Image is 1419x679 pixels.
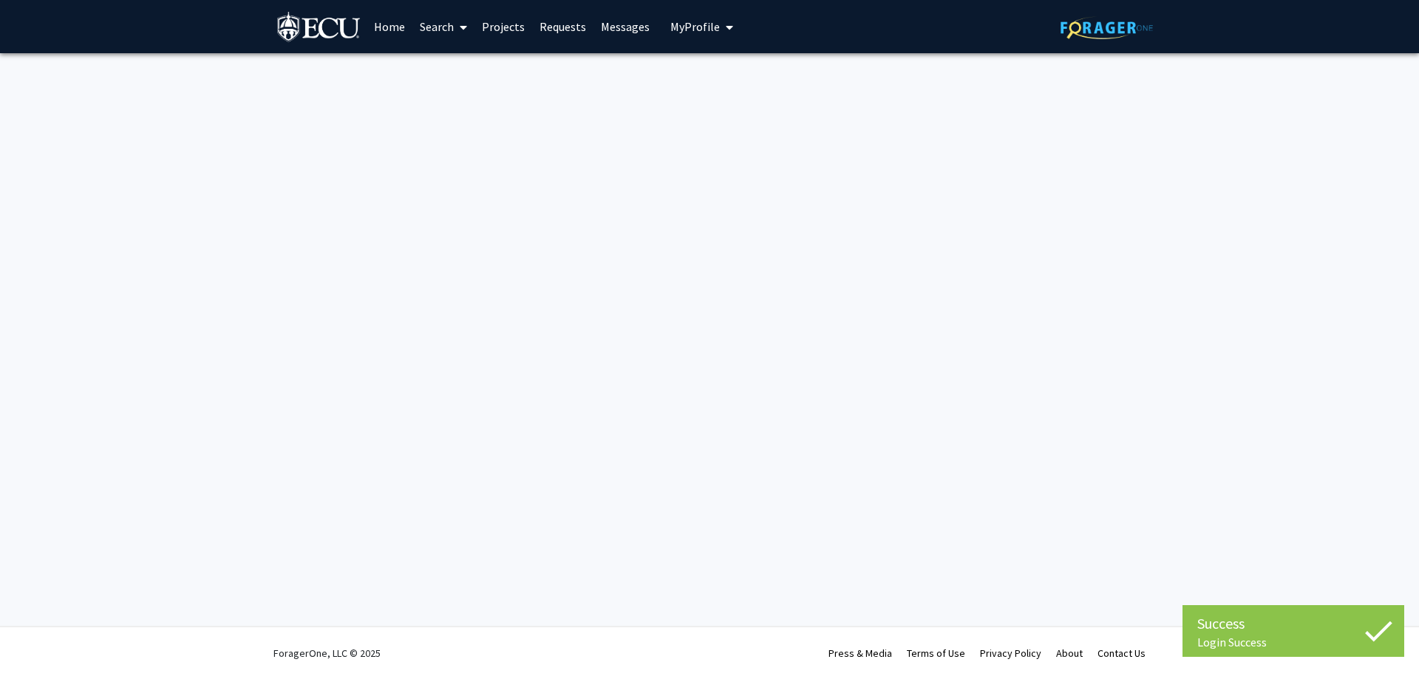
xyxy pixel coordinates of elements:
[277,12,361,45] img: East Carolina University Logo
[1056,646,1083,660] a: About
[593,1,657,52] a: Messages
[670,19,720,34] span: My Profile
[1098,646,1146,660] a: Contact Us
[828,646,892,660] a: Press & Media
[1197,635,1389,649] div: Login Success
[1061,16,1153,39] img: ForagerOne Logo
[367,1,412,52] a: Home
[907,646,965,660] a: Terms of Use
[532,1,593,52] a: Requests
[474,1,532,52] a: Projects
[980,646,1041,660] a: Privacy Policy
[1197,613,1389,635] div: Success
[273,627,381,679] div: ForagerOne, LLC © 2025
[412,1,474,52] a: Search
